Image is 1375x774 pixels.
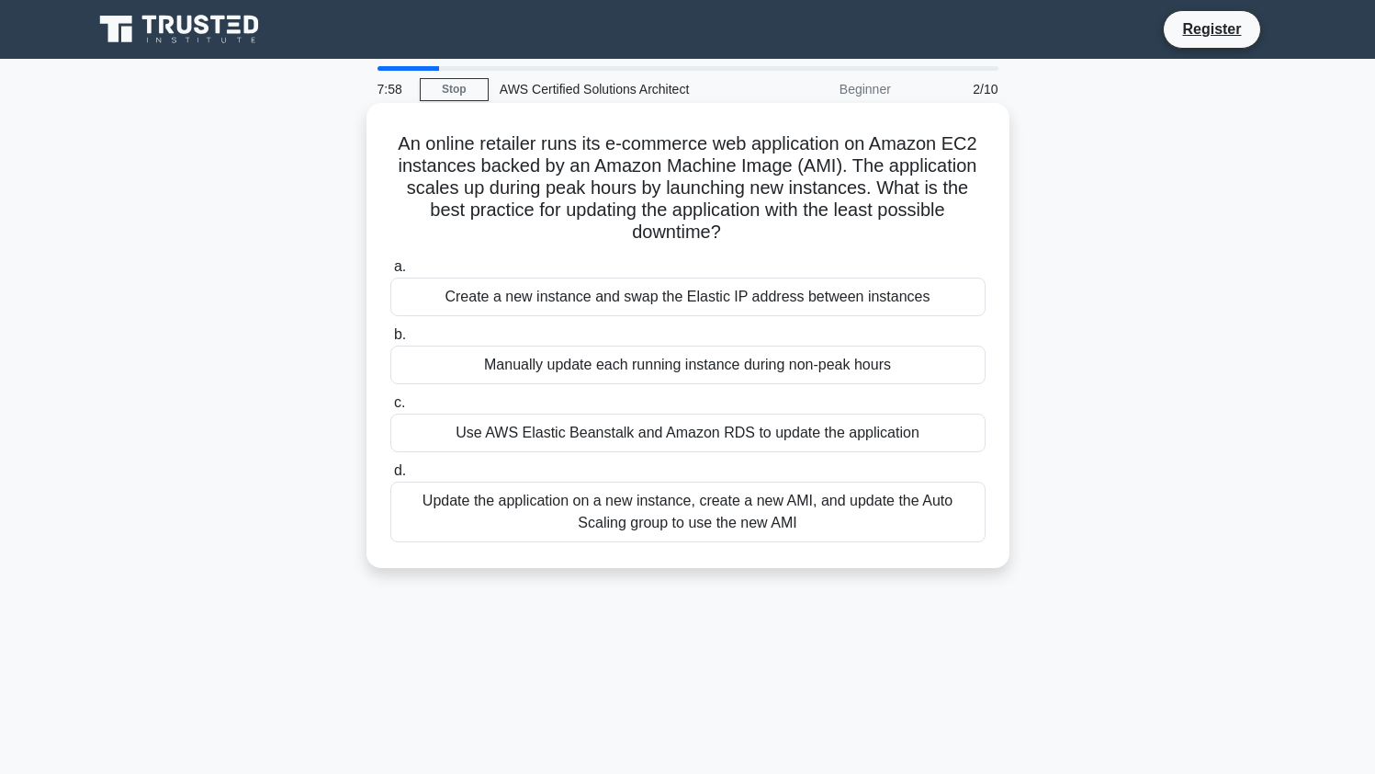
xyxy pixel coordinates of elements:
[390,482,986,542] div: Update the application on a new instance, create a new AMI, and update the Auto Scaling group to ...
[1171,17,1252,40] a: Register
[390,346,986,384] div: Manually update each running instance during non-peak hours
[366,71,420,108] div: 7:58
[394,326,406,342] span: b.
[420,78,489,101] a: Stop
[394,258,406,274] span: a.
[390,278,986,316] div: Create a new instance and swap the Elastic IP address between instances
[394,394,405,410] span: c.
[394,462,406,478] span: d.
[389,132,987,245] h5: An online retailer runs its e-commerce web application on Amazon EC2 instances backed by an Amazo...
[902,71,1009,108] div: 2/10
[741,71,902,108] div: Beginner
[390,414,986,452] div: Use AWS Elastic Beanstalk and Amazon RDS to update the application
[489,71,741,108] div: AWS Certified Solutions Architect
